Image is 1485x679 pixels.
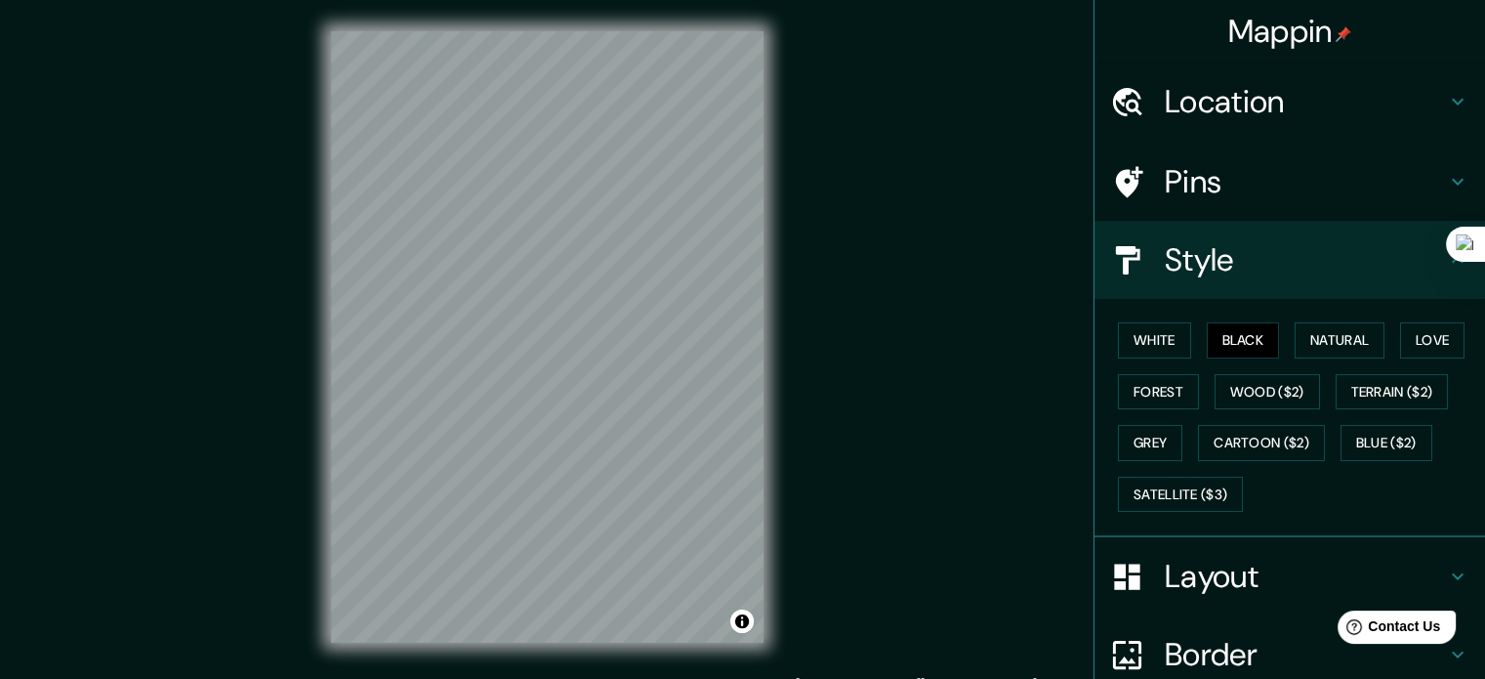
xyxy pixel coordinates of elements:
[1198,425,1325,461] button: Cartoon ($2)
[1094,221,1485,299] div: Style
[730,610,754,633] button: Toggle attribution
[1094,63,1485,141] div: Location
[1118,477,1243,513] button: Satellite ($3)
[1215,374,1320,410] button: Wood ($2)
[1336,26,1351,42] img: pin-icon.png
[1118,425,1182,461] button: Grey
[1094,537,1485,615] div: Layout
[1165,162,1446,201] h4: Pins
[1118,374,1199,410] button: Forest
[1165,82,1446,121] h4: Location
[1400,322,1464,359] button: Love
[1336,374,1449,410] button: Terrain ($2)
[1341,425,1432,461] button: Blue ($2)
[1118,322,1191,359] button: White
[1165,557,1446,596] h4: Layout
[1207,322,1280,359] button: Black
[1165,635,1446,674] h4: Border
[331,31,763,643] canvas: Map
[1311,603,1464,658] iframe: Help widget launcher
[1094,143,1485,221] div: Pins
[1295,322,1384,359] button: Natural
[1165,240,1446,279] h4: Style
[1228,12,1352,51] h4: Mappin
